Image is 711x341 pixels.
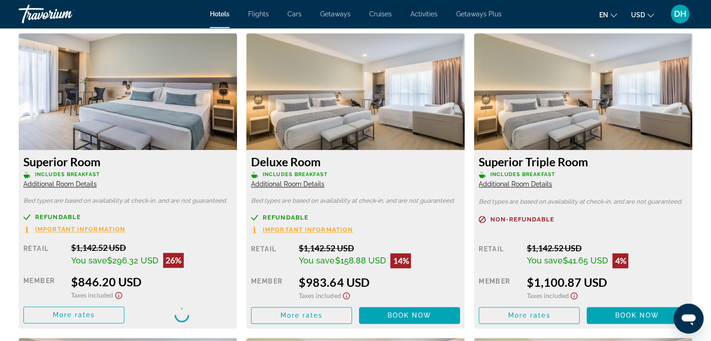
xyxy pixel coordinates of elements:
img: 93924045-b9a6-4053-a5aa-fe1e4620a93c.jpeg [474,33,692,150]
span: $41.65 USD [562,256,608,265]
span: You save [299,256,335,265]
span: DH [674,9,686,19]
span: Includes Breakfast [490,171,555,178]
button: More rates [479,307,580,324]
div: Retail [479,243,519,268]
div: 26% [163,253,184,268]
span: Important Information [263,227,353,233]
button: Important Information [23,225,125,233]
span: Non-refundable [490,216,554,222]
div: $1,100.87 USD [526,275,688,289]
div: $983.64 USD [299,275,460,289]
img: 93924045-b9a6-4053-a5aa-fe1e4620a93c.jpeg [246,33,465,150]
img: 65815099-1cad-48be-89c1-640f692b5460.jpeg [19,33,237,150]
span: Taxes included [71,291,113,299]
button: More rates [23,306,124,323]
span: More rates [53,311,95,319]
h3: Superior Room [23,155,232,169]
span: Important Information [35,226,125,232]
span: Refundable [263,214,309,220]
p: Bed types are based on availability at check-in, and are not guaranteed. [479,199,688,205]
span: Taxes included [526,291,568,299]
div: $846.20 USD [71,275,232,289]
a: Cruises [369,10,392,18]
span: Book now [615,312,660,319]
div: $1,142.52 USD [299,243,460,253]
div: Member [23,275,64,299]
h3: Deluxe Room [251,155,460,169]
a: Refundable [23,213,232,220]
div: Retail [251,243,292,268]
button: Book now [587,307,688,324]
p: Bed types are based on availability at check-in, and are not guaranteed. [251,198,460,204]
button: Change language [599,8,617,21]
a: Getaways Plus [456,10,502,18]
span: en [599,11,608,19]
button: Important Information [251,226,353,234]
button: User Menu [668,4,692,24]
a: Cars [287,10,302,18]
a: Activities [410,10,438,18]
div: Retail [23,242,64,268]
button: Change currency [631,8,654,21]
span: Includes Breakfast [35,171,100,178]
a: Hotels [210,10,230,18]
button: Show Taxes and Fees disclaimer [113,289,124,299]
span: Book now [388,312,432,319]
div: $1,142.52 USD [71,242,232,253]
span: You save [526,256,562,265]
div: $1,142.52 USD [526,243,688,253]
span: More rates [280,312,323,319]
button: Show Taxes and Fees disclaimer [568,289,580,300]
span: USD [631,11,645,19]
span: You save [71,256,107,265]
a: Flights [248,10,269,18]
span: More rates [508,312,551,319]
div: Member [479,275,519,300]
iframe: Button to launch messaging window [674,304,704,334]
span: Taxes included [299,291,341,299]
span: Refundable [35,214,81,220]
span: $296.32 USD [107,256,158,265]
span: Includes Breakfast [263,171,328,178]
span: Additional Room Details [23,180,97,188]
div: 4% [612,253,628,268]
button: Book now [359,307,460,324]
button: More rates [251,307,352,324]
div: 14% [390,253,411,268]
a: Refundable [251,214,460,221]
span: $158.88 USD [335,256,386,265]
p: Bed types are based on availability at check-in, and are not guaranteed. [23,198,232,204]
button: Show Taxes and Fees disclaimer [341,289,352,300]
span: Additional Room Details [251,180,324,188]
a: Travorium [19,2,112,26]
a: Getaways [320,10,351,18]
div: Member [251,275,292,300]
h3: Superior Triple Room [479,155,688,169]
span: Additional Room Details [479,180,552,188]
